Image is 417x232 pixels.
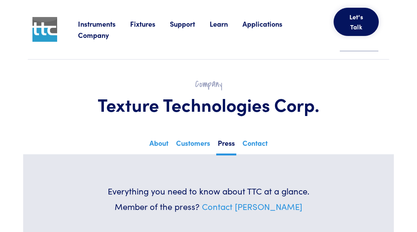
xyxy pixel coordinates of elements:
[130,19,170,29] a: Fixtures
[202,200,302,212] a: Contact [PERSON_NAME]
[170,19,210,29] a: Support
[216,136,236,155] a: Press
[46,78,371,90] h2: Company
[78,30,124,40] a: Company
[210,19,242,29] a: Learn
[175,136,212,154] a: Customers
[102,185,315,197] h6: Everything you need to know about TTC at a glance.
[46,93,371,116] h1: Texture Technologies Corp.
[102,200,315,213] h6: Member of the press?
[242,19,297,29] a: Applications
[241,136,269,154] a: Contact
[32,17,57,42] img: ttc_logo_1x1_v1.0.png
[334,8,379,36] button: Let's Talk
[78,19,130,29] a: Instruments
[148,136,170,154] a: About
